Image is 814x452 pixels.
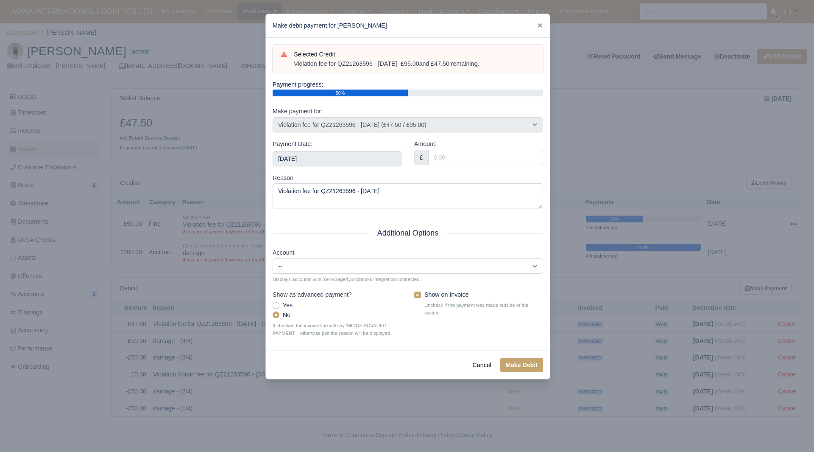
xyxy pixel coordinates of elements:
[283,310,290,320] label: No
[414,150,429,165] div: £
[414,139,437,149] label: Amount:
[273,229,543,238] h5: Additional Options
[273,322,401,337] small: If checked the invoice line will say 'MINUS ADVACED PAYMENT ', otherwise just the reason will be ...
[424,301,543,317] small: Uncheck if the payment was made outside of the system
[273,275,543,283] small: Displays accounts with Xero/Sage/Quickbooks integration connected.
[273,90,408,96] div: 50%
[424,290,468,300] label: Show on Invoice
[294,60,535,68] div: Violation fee for QZ21263596 - [DATE] - and £47.50 remaining.
[273,139,312,149] label: Payment Date:
[266,14,550,38] div: Make debit payment for [PERSON_NAME]
[273,80,543,96] div: Payment progress:
[467,358,497,372] button: Cancel
[283,300,293,310] label: Yes
[294,51,535,58] h6: Selected Credit
[401,60,419,67] strong: £95.00
[273,290,352,300] label: Show as advanced payment?
[273,248,294,258] label: Account
[273,173,293,183] label: Reason
[772,411,814,452] iframe: Chat Widget
[500,358,543,372] button: Make Debit
[428,150,543,165] input: 0.00
[273,107,323,116] label: Make payment for:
